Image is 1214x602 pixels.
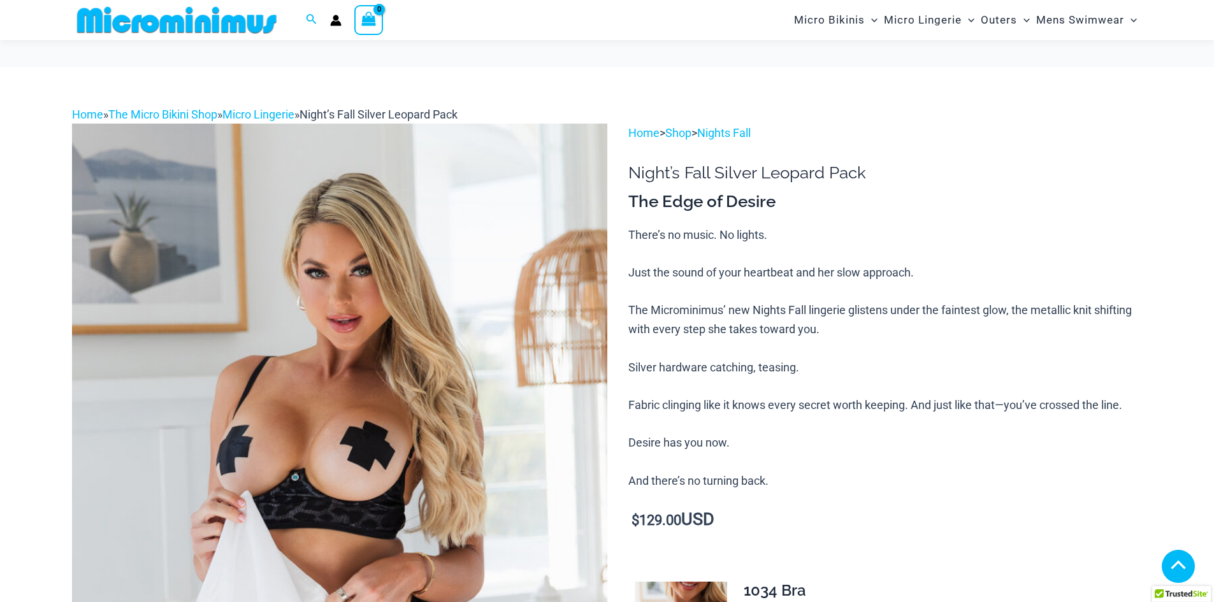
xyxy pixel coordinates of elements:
span: Night’s Fall Silver Leopard Pack [300,108,458,121]
span: Mens Swimwear [1036,4,1124,36]
p: USD [628,510,1142,530]
span: Menu Toggle [1124,4,1137,36]
a: Account icon link [330,15,342,26]
a: Search icon link [306,12,317,28]
h3: The Edge of Desire [628,191,1142,213]
span: 1034 Bra [744,581,806,599]
a: The Micro Bikini Shop [108,108,217,121]
a: Mens SwimwearMenu ToggleMenu Toggle [1033,4,1140,36]
span: » » » [72,108,458,121]
a: Micro BikinisMenu ToggleMenu Toggle [791,4,881,36]
nav: Site Navigation [789,2,1143,38]
a: Micro Lingerie [222,108,294,121]
span: Micro Bikinis [794,4,865,36]
a: View Shopping Cart, empty [354,5,384,34]
p: > > [628,124,1142,143]
a: Home [72,108,103,121]
span: Menu Toggle [865,4,878,36]
a: OutersMenu ToggleMenu Toggle [978,4,1033,36]
a: Nights Fall [697,126,751,140]
span: Menu Toggle [962,4,974,36]
bdi: 129.00 [632,512,681,528]
img: MM SHOP LOGO FLAT [72,6,282,34]
h1: Night’s Fall Silver Leopard Pack [628,163,1142,183]
span: Micro Lingerie [884,4,962,36]
span: Outers [981,4,1017,36]
p: There’s no music. No lights. Just the sound of your heartbeat and her slow approach. The Micromin... [628,226,1142,491]
span: $ [632,512,639,528]
a: Home [628,126,660,140]
a: Shop [665,126,691,140]
span: Menu Toggle [1017,4,1030,36]
a: Micro LingerieMenu ToggleMenu Toggle [881,4,978,36]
